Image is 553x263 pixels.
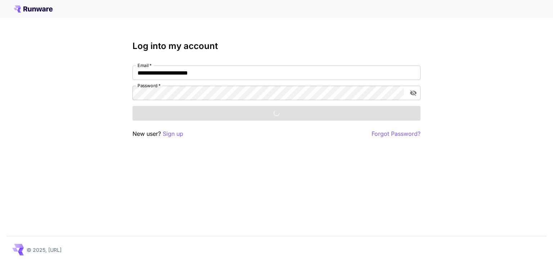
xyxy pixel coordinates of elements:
p: © 2025, [URL] [27,246,62,254]
label: Password [138,83,161,89]
label: Email [138,62,152,68]
button: Sign up [163,129,183,138]
h3: Log into my account [132,41,421,51]
button: toggle password visibility [407,86,420,99]
button: Forgot Password? [372,129,421,138]
p: New user? [132,129,183,138]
